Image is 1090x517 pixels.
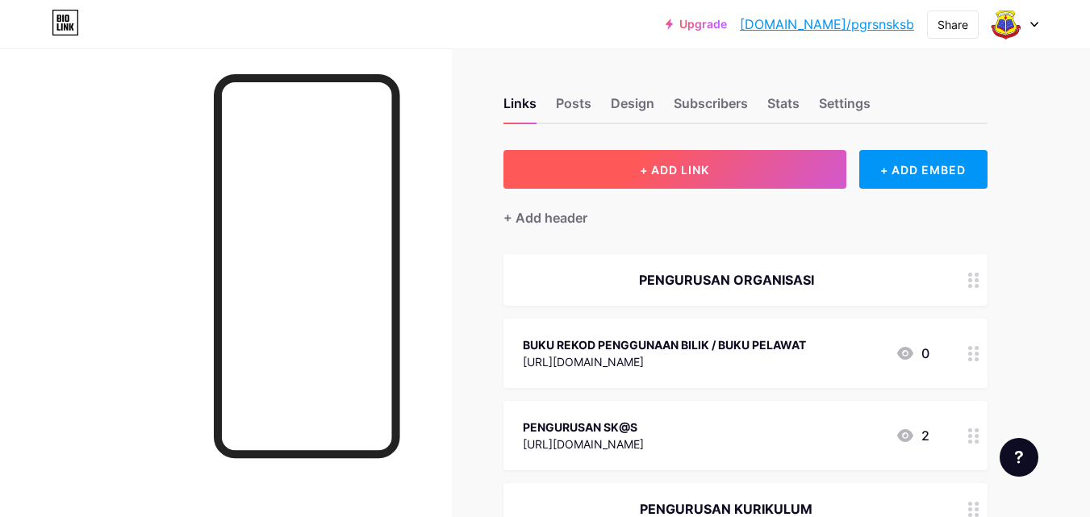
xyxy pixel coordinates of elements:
div: + ADD EMBED [859,150,988,189]
div: Settings [819,94,871,123]
img: pgrsnsksb [991,9,1021,40]
div: [URL][DOMAIN_NAME] [523,436,644,452]
div: BUKU REKOD PENGGUNAAN BILIK / BUKU PELAWAT [523,336,806,353]
div: [URL][DOMAIN_NAME] [523,353,806,370]
div: Share [938,16,968,33]
div: 0 [896,344,929,363]
div: + Add header [503,208,587,227]
button: + ADD LINK [503,150,846,189]
div: PENGURUSAN ORGANISASI [523,270,929,290]
div: Design [611,94,654,123]
div: 2 [896,426,929,445]
div: Links [503,94,537,123]
div: Stats [767,94,800,123]
div: Posts [556,94,591,123]
a: Upgrade [666,18,727,31]
a: [DOMAIN_NAME]/pgrsnsksb [740,15,914,34]
div: Subscribers [674,94,748,123]
span: + ADD LINK [640,163,709,177]
div: PENGURUSAN SK@S [523,419,644,436]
